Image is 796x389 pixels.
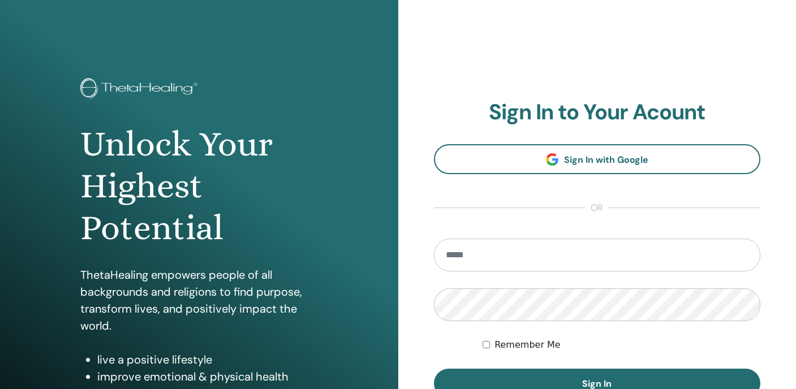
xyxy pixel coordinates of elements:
[434,100,761,126] h2: Sign In to Your Acount
[494,338,561,352] label: Remember Me
[97,368,317,385] li: improve emotional & physical health
[434,144,761,174] a: Sign In with Google
[97,351,317,368] li: live a positive lifestyle
[80,123,317,249] h1: Unlock Your Highest Potential
[585,201,609,215] span: or
[483,338,760,352] div: Keep me authenticated indefinitely or until I manually logout
[564,154,648,166] span: Sign In with Google
[80,266,317,334] p: ThetaHealing empowers people of all backgrounds and religions to find purpose, transform lives, a...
